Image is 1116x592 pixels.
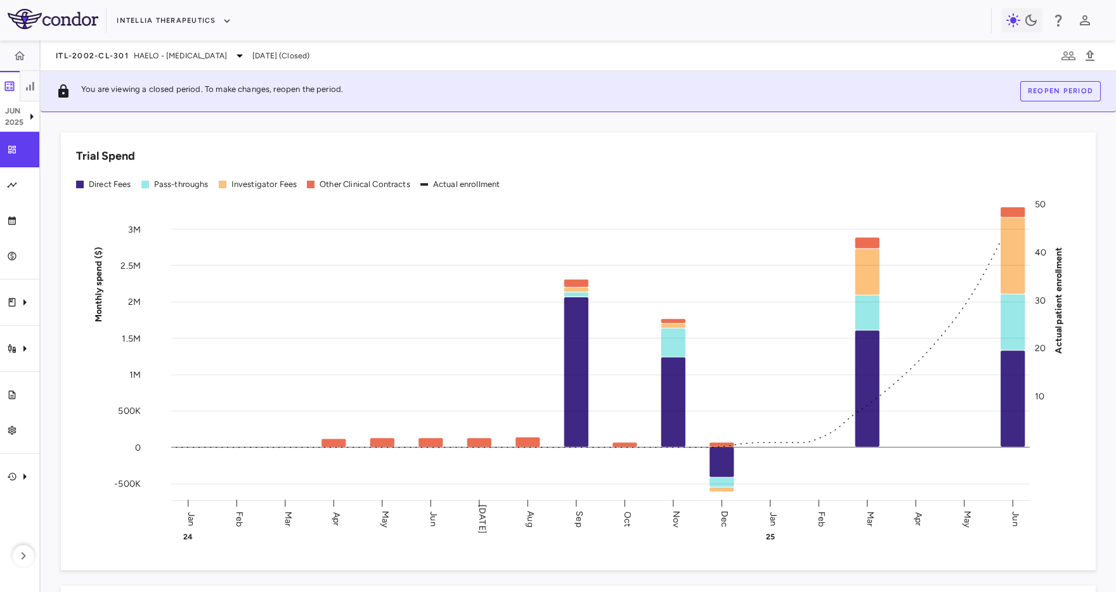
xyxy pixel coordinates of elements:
tspan: 20 [1035,343,1046,354]
text: Oct [622,511,633,526]
button: Intellia Therapeutics [117,11,231,31]
tspan: -500K [114,479,141,489]
tspan: 2.5M [120,260,141,271]
p: You are viewing a closed period. To make changes, reopen the period. [81,84,343,99]
div: Pass-throughs [154,179,209,190]
tspan: 1.5M [122,333,141,344]
h6: Trial Spend [76,148,135,165]
text: Jan [186,512,197,525]
tspan: Monthly spend ($) [93,247,104,322]
text: [DATE] [477,505,488,534]
tspan: 3M [128,224,141,235]
p: 2025 [5,117,24,128]
div: Actual enrollment [433,179,500,190]
img: logo-full-SnFGN8VE.png [8,9,98,29]
text: Jan [768,512,779,525]
tspan: 2M [128,297,141,307]
text: May [380,510,391,527]
text: Mar [865,511,876,526]
text: Apr [913,512,924,525]
div: Investigator Fees [231,179,297,190]
button: Reopen period [1020,81,1101,101]
tspan: 500K [118,406,141,416]
text: Dec [719,510,730,527]
tspan: 10 [1035,391,1044,402]
text: Jun [428,512,439,526]
tspan: 50 [1035,199,1046,210]
p: Jun [5,105,24,117]
tspan: 1M [129,370,141,380]
div: Direct Fees [89,179,131,190]
tspan: 40 [1035,247,1046,257]
text: Aug [525,511,536,527]
text: Feb [234,511,245,526]
span: HAELO - [MEDICAL_DATA] [134,50,227,61]
text: 24 [183,532,193,541]
tspan: Actual patient enrollment [1053,247,1064,353]
text: Jun [1010,512,1021,526]
span: ITL-2002-CL-301 [56,51,129,61]
text: Apr [331,512,342,525]
text: 25 [766,532,775,541]
text: Feb [816,511,827,526]
tspan: 0 [135,442,141,453]
text: May [962,510,973,527]
text: Nov [671,510,682,527]
text: Sep [574,511,585,527]
tspan: 30 [1035,295,1046,306]
div: Other Clinical Contracts [320,179,410,190]
span: [DATE] (Closed) [252,50,309,61]
text: Mar [283,511,294,526]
